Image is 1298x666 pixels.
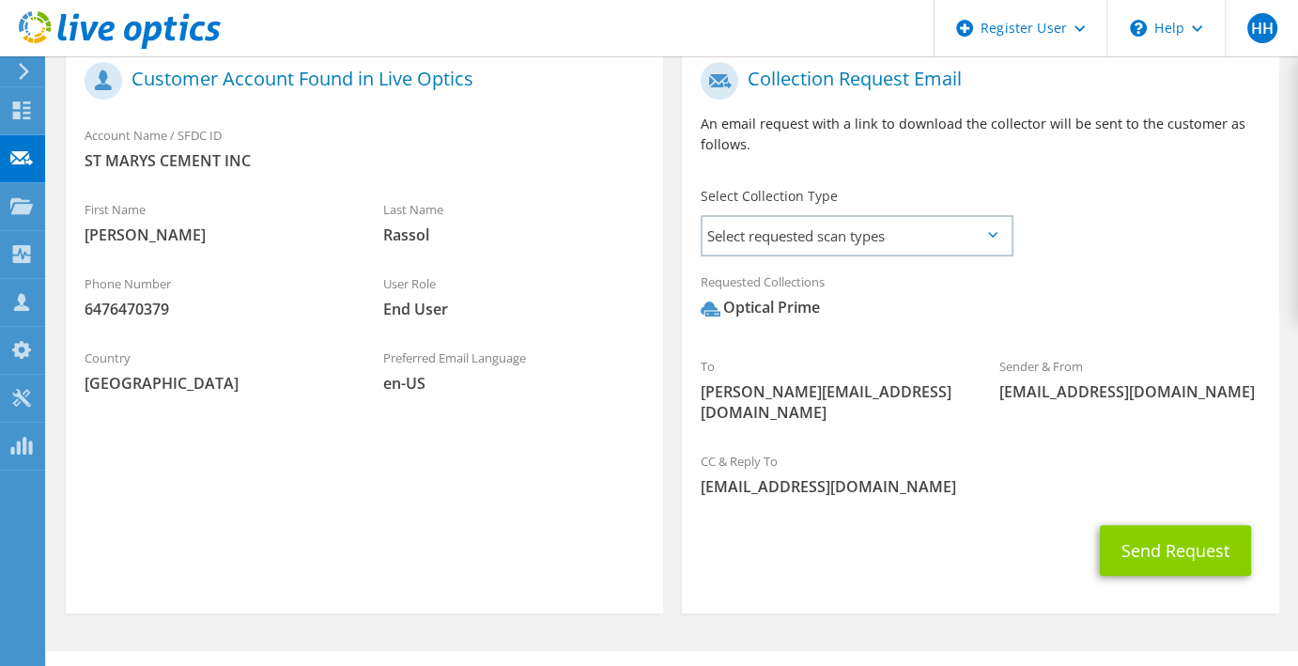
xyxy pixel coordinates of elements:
svg: \n [1130,20,1147,37]
p: An email request with a link to download the collector will be sent to the customer as follows. [701,114,1260,155]
span: Rassol [383,225,644,245]
div: Account Name / SFDC ID [66,116,663,180]
div: Last Name [364,190,663,255]
span: 6476470379 [85,299,346,319]
span: HH [1247,13,1277,43]
span: ST MARYS CEMENT INC [85,150,644,171]
span: Select requested scan types [703,217,1011,255]
div: Preferred Email Language [364,338,663,403]
h1: Collection Request Email [701,62,1251,100]
div: User Role [364,264,663,329]
button: Send Request [1100,525,1251,576]
span: [EMAIL_ADDRESS][DOMAIN_NAME] [999,381,1260,402]
span: [PERSON_NAME][EMAIL_ADDRESS][DOMAIN_NAME] [701,381,962,423]
span: [PERSON_NAME] [85,225,346,245]
span: en-US [383,373,644,394]
span: [EMAIL_ADDRESS][DOMAIN_NAME] [701,476,1260,497]
div: Phone Number [66,264,364,329]
div: Optical Prime [701,297,820,318]
span: End User [383,299,644,319]
span: [GEOGRAPHIC_DATA] [85,373,346,394]
div: To [682,347,981,432]
div: Country [66,338,364,403]
div: First Name [66,190,364,255]
div: Requested Collections [682,262,1279,337]
h1: Customer Account Found in Live Optics [85,62,635,100]
div: Sender & From [981,347,1279,411]
label: Select Collection Type [701,187,838,206]
div: CC & Reply To [682,441,1279,506]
